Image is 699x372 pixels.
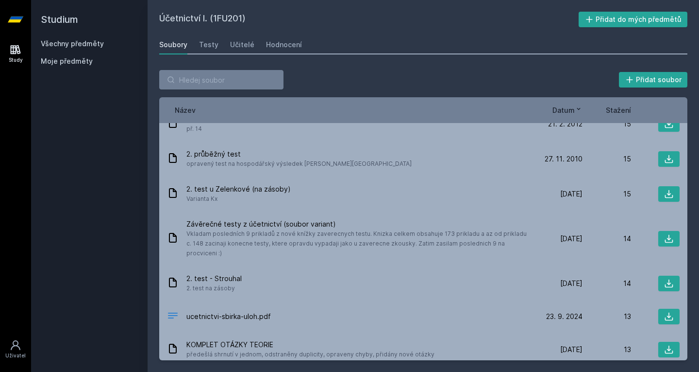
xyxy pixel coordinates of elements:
span: [DATE] [560,279,582,288]
span: 2. test na zásoby [186,283,242,293]
span: [DATE] [560,345,582,354]
div: Study [9,56,23,64]
span: Vkladam posledních 9 prikladů z nové knížky zaverecnych testu. Knizka celkem obsahuje 173 priklad... [186,229,530,258]
button: Datum [552,105,582,115]
span: Datum [552,105,575,115]
span: Moje předměty [41,56,93,66]
span: [DATE] [560,234,582,244]
span: ucetnictvi-sbirka-uloh.pdf [186,312,271,321]
div: Uživatel [5,352,26,359]
div: Hodnocení [266,40,302,50]
span: 27. 11. 2010 [545,154,582,164]
span: 21. 2. 2012 [548,119,582,129]
a: Study [2,39,29,69]
div: 14 [582,279,631,288]
h2: Účetnictví I. (1FU201) [159,12,579,27]
span: Varianta Kx [186,194,291,204]
div: 15 [582,119,631,129]
a: Všechny předměty [41,39,104,48]
span: 2. test - Strouhal [186,274,242,283]
div: 13 [582,312,631,321]
div: 15 [582,154,631,164]
a: Soubory [159,35,187,54]
input: Hledej soubor [159,70,283,89]
a: Uživatel [2,335,29,364]
button: Přidat soubor [619,72,688,88]
div: Testy [199,40,218,50]
button: Přidat do mých předmětů [579,12,688,27]
span: 2. test u Zelenkové (na zásoby) [186,184,291,194]
div: Učitelé [230,40,254,50]
span: př. 14 [186,124,322,134]
span: Závěrečné testy z účetnictví (soubor variant) [186,219,530,229]
div: 15 [582,189,631,199]
a: Učitelé [230,35,254,54]
span: 23. 9. 2024 [546,312,582,321]
div: Soubory [159,40,187,50]
button: Název [175,105,196,115]
a: Hodnocení [266,35,302,54]
a: Testy [199,35,218,54]
span: předešlá shrnutí v jednom, odstraněny duplicity, opraveny chyby, přidány nové otázky [186,350,434,359]
div: 14 [582,234,631,244]
span: [DATE] [560,189,582,199]
span: KOMPLET OTÁZKY TEORIE [186,340,434,350]
div: 13 [582,345,631,354]
span: opravený test na hospodářský výsledek [PERSON_NAME][GEOGRAPHIC_DATA] [186,159,412,169]
button: Stažení [606,105,631,115]
span: 2. průběžný test [186,149,412,159]
div: PDF [167,310,179,324]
